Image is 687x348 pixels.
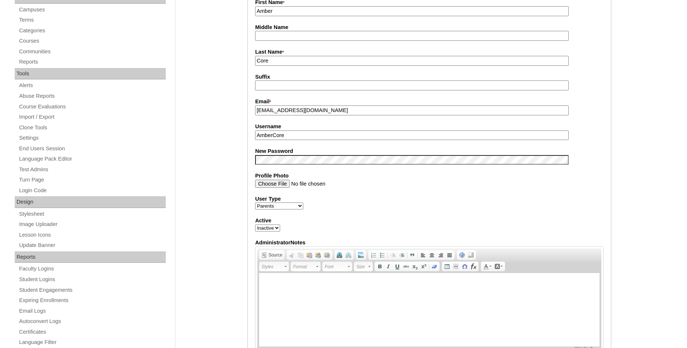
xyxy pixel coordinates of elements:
a: Add Image [357,251,365,259]
a: Insert Equation [469,262,478,270]
a: Clone Tools [18,123,166,132]
a: Insert Special Character [460,262,469,270]
span: Size [356,262,367,271]
a: Subscript [411,262,419,270]
a: Stylesheet [18,209,166,219]
a: Cut [287,251,296,259]
label: Username [255,123,604,130]
a: Test Admins [18,165,166,174]
a: Bold [375,262,384,270]
div: Reports [15,251,166,263]
a: Import / Export [18,112,166,122]
label: User Type [255,195,604,203]
a: Maximize [458,251,466,259]
a: Remove Format [430,262,439,270]
a: Decrease Indent [389,251,397,259]
a: Alerts [18,81,166,90]
a: Table [443,262,451,270]
a: Categories [18,26,166,35]
a: Communities [18,47,166,56]
a: Insert/Remove Bulleted List [378,251,387,259]
a: Lesson Icons [18,230,166,240]
a: Increase Indent [397,251,406,259]
label: Suffix [255,73,604,81]
a: Email Logs [18,306,166,316]
a: Background Color [493,262,504,270]
a: Block Quote [408,251,417,259]
a: Faculty Logins [18,264,166,273]
a: Align Left [419,251,427,259]
a: Styles [259,262,289,271]
label: AdministratorNotes [255,239,604,247]
a: Image Uploader [18,220,166,229]
a: Italic [384,262,393,270]
a: Strike Through [402,262,411,270]
span: Font [325,262,347,271]
a: Update Banner [18,241,166,250]
a: Settings [18,133,166,143]
a: Expiring Enrollments [18,296,166,305]
a: Text Color [482,262,493,270]
a: Unlink [344,251,353,259]
a: Student Engagements [18,286,166,295]
a: Courses [18,36,166,46]
a: Size [354,262,373,271]
a: Terms [18,15,166,25]
a: Paste from Word [323,251,332,259]
a: Source [260,251,284,259]
a: Format [291,262,321,271]
a: Language Filter [18,338,166,347]
a: Justify [445,251,454,259]
a: Align Right [436,251,445,259]
iframe: Rich Text Editor, AdministratorNotes [259,273,600,347]
span: Source [267,252,282,258]
span: Styles [261,262,283,271]
a: Link [335,251,344,259]
a: Campuses [18,5,166,14]
a: Insert Horizontal Line [451,262,460,270]
a: Copy [296,251,305,259]
label: New Password [255,147,604,155]
a: Student Logins [18,275,166,284]
a: Turn Page [18,175,166,184]
a: Course Evaluations [18,102,166,111]
a: Show Blocks [466,251,475,259]
a: Login Code [18,186,166,195]
label: Profile Photo [255,172,604,180]
div: Tools [15,68,166,80]
label: Last Name [255,48,604,56]
a: Insert/Remove Numbered List [369,251,378,259]
div: Design [15,196,166,208]
a: Abuse Reports [18,92,166,101]
a: Language Pack Editor [18,154,166,164]
a: Underline [393,262,402,270]
label: Middle Name [255,24,604,31]
label: Email [255,98,604,106]
span: Format [293,262,315,271]
a: Paste as plain text [314,251,323,259]
a: Certificates [18,327,166,337]
a: Paste [305,251,314,259]
a: Center [427,251,436,259]
a: Superscript [419,262,428,270]
a: Autoconvert Logs [18,317,166,326]
a: Reports [18,57,166,67]
label: Active [255,217,604,225]
a: Font [322,262,352,271]
a: End Users Session [18,144,166,153]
